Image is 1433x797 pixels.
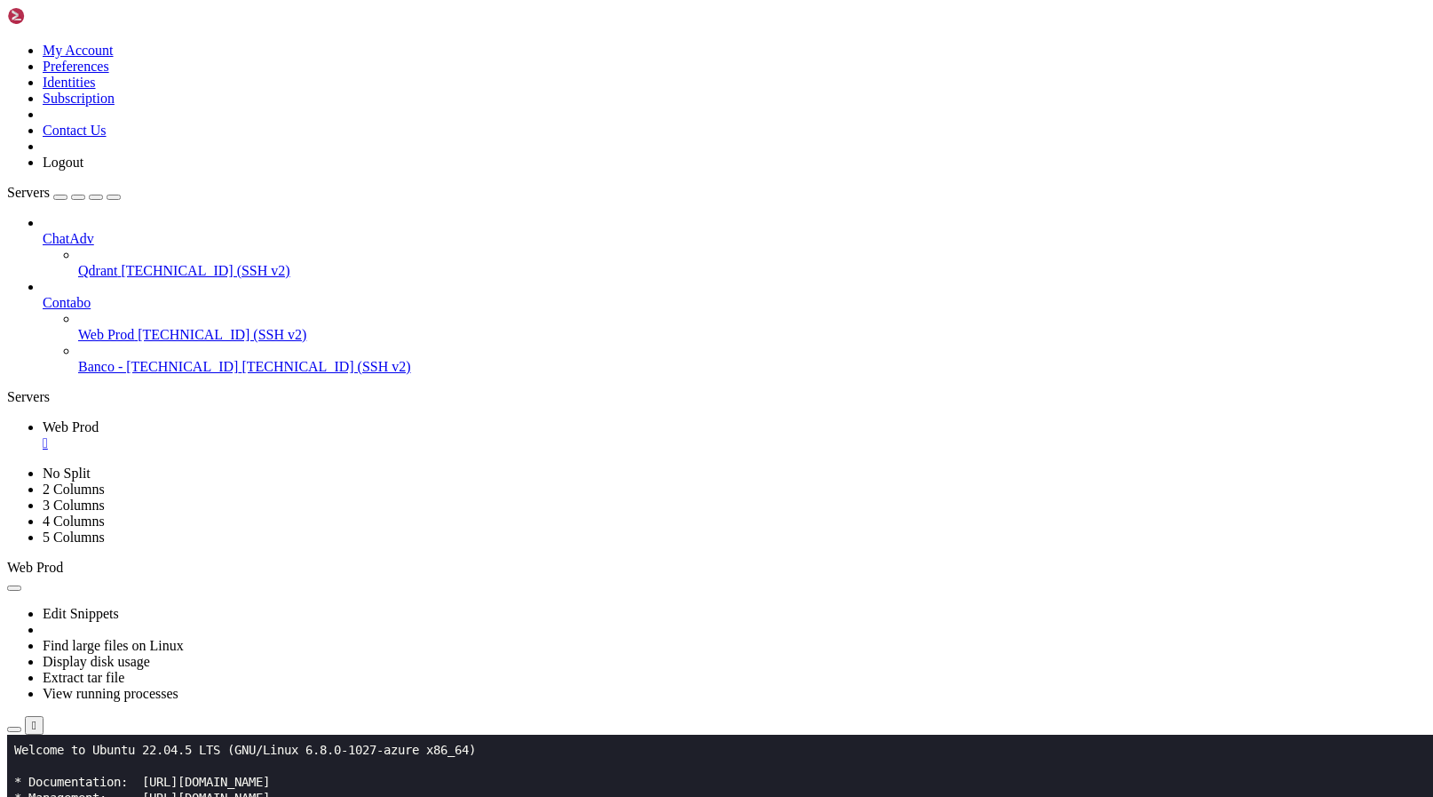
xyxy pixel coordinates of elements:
[7,167,1202,183] x-row: Memory usage: 34% IPv4 address for eth0: [TECHNICAL_ID]
[43,419,1426,451] a: Web Prod
[7,215,1202,231] x-row: * Strictly confined Kubernetes makes edge and IoT secure. Learn how MicroK8s
[43,435,1426,451] a: 
[7,185,50,200] span: Servers
[7,295,1202,311] x-row: Expanded Security Maintenance for Applications is not enabled.
[7,185,121,200] a: Servers
[78,327,1426,343] a: Web Prod [TECHNICAL_ID] (SSH v2)
[7,135,1202,151] x-row: System load: 0.25 Processes: 181
[43,498,105,513] a: 3 Columns
[7,327,1202,343] x-row: 142 updates can be applied immediately.
[43,638,184,653] a: Find large files on Linux
[43,295,1426,311] a: Contabo
[78,247,1426,279] li: Qdrant [TECHNICAL_ID] (SSH v2)
[7,455,1202,471] x-row: Last login: [DATE] from [TECHNICAL_ID]
[43,59,109,74] a: Preferences
[43,123,107,138] a: Contact Us
[241,359,410,374] span: [TECHNICAL_ID] (SSH v2)
[43,43,114,58] a: My Account
[7,183,1202,199] x-row: Swap usage: 0%
[43,75,96,90] a: Identities
[78,359,1426,375] a: Banco - [TECHNICAL_ID] [TECHNICAL_ID] (SSH v2)
[220,472,227,486] span: ~
[7,389,1426,405] div: Servers
[7,343,1202,359] x-row: 115 of these updates are standard security updates.
[43,231,94,246] span: ChatAdv
[7,55,1202,71] x-row: * Management: [URL][DOMAIN_NAME]
[43,606,119,621] a: Edit Snippets
[138,327,306,342] span: [TECHNICAL_ID] (SSH v2)
[78,263,117,278] span: Qdrant
[7,71,1202,87] x-row: * Support: [URL][DOMAIN_NAME]
[43,670,124,685] a: Extract tar file
[7,560,63,575] span: Web Prod
[43,155,83,170] a: Logout
[43,91,115,106] a: Subscription
[43,686,178,701] a: View running processes
[7,151,1202,167] x-row: Usage of /: 50.1% of 61.84GB Users logged in: 0
[32,719,36,732] div: 
[7,359,1202,375] x-row: To see these additional updates run: apt list --upgradable
[78,263,1426,279] a: Qdrant [TECHNICAL_ID] (SSH v2)
[43,419,99,434] span: Web Prod
[43,279,1426,375] li: Contabo
[43,295,91,310] span: Contabo
[25,716,44,735] button: 
[78,327,134,342] span: Web Prod
[43,482,105,497] a: 2 Columns
[7,472,213,486] span: azureuser@chatadv-web-homolog
[78,311,1426,343] li: Web Prod [TECHNICAL_ID] (SSH v2)
[7,471,1202,487] x-row: : $
[7,7,1202,23] x-row: Welcome to Ubuntu 22.04.5 LTS (GNU/Linux 6.8.0-1027-azure x86_64)
[121,263,289,278] span: [TECHNICAL_ID] (SSH v2)
[78,343,1426,375] li: Banco - [TECHNICAL_ID] [TECHNICAL_ID] (SSH v2)
[43,466,91,481] a: No Split
[7,391,1202,407] x-row: 4 additional security updates can be applied with ESM Apps.
[254,471,261,487] div: (33, 29)
[7,103,1202,119] x-row: System information as of [DATE]
[43,654,150,669] a: Display disk usage
[78,359,238,374] span: Banco - [TECHNICAL_ID]
[7,39,1202,55] x-row: * Documentation: [URL][DOMAIN_NAME]
[7,7,109,25] img: Shellngn
[43,530,105,545] a: 5 Columns
[7,407,1202,423] x-row: Learn more about enabling ESM Apps service at [URL][DOMAIN_NAME]
[43,215,1426,279] li: ChatAdv
[7,231,1202,247] x-row: just raised the bar for easy, resilient and secure K8s cluster deployment.
[7,263,1202,279] x-row: [URL][DOMAIN_NAME]
[43,514,105,529] a: 4 Columns
[43,231,1426,247] a: ChatAdv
